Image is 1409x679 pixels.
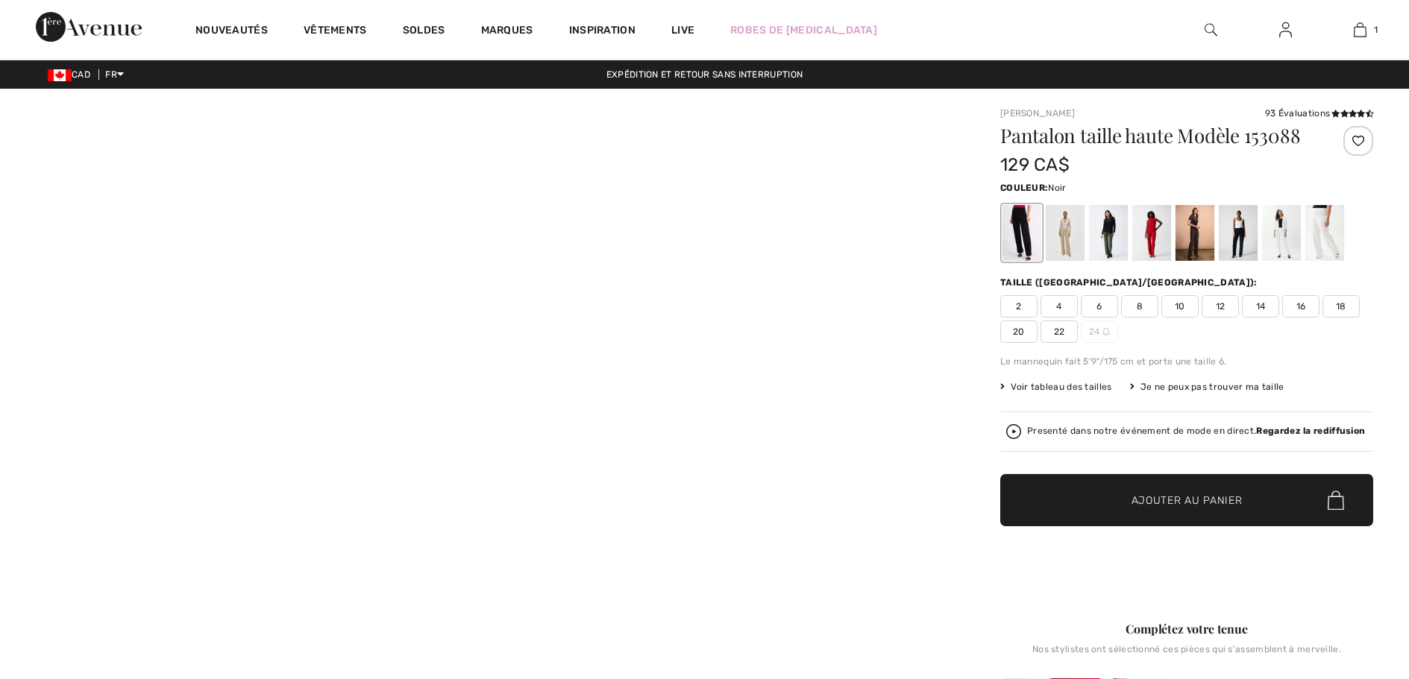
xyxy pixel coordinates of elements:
div: Complétez votre tenue [1000,620,1373,638]
span: 20 [1000,320,1038,343]
img: Mes infos [1279,21,1292,39]
h1: Pantalon taille haute Modèle 153088 [1000,126,1311,145]
a: Marques [481,24,533,40]
img: recherche [1205,21,1217,39]
span: 6 [1081,295,1118,318]
div: Presenté dans notre événement de mode en direct. [1027,426,1365,436]
div: Mocha [1176,205,1214,261]
span: 129 CA$ [1000,154,1070,175]
span: CAD [48,69,96,80]
div: Iguana [1089,205,1128,261]
span: 14 [1242,295,1279,318]
a: Live [671,22,694,38]
a: 1 [1323,21,1396,39]
span: FR [105,69,124,80]
img: ring-m.svg [1102,328,1110,335]
a: [PERSON_NAME] [1000,108,1075,119]
span: Inspiration [569,24,636,40]
strong: Regardez la rediffusion [1256,426,1365,436]
div: Vanille 30 [1305,205,1344,261]
span: 4 [1041,295,1078,318]
div: Nos stylistes ont sélectionné ces pièces qui s'assemblent à merveille. [1000,644,1373,666]
div: 93 Évaluations [1265,107,1373,120]
div: Radiant red [1132,205,1171,261]
a: Vêtements [304,24,367,40]
span: 1 [1374,23,1378,37]
img: 1ère Avenue [36,12,142,42]
a: Se connecter [1267,21,1304,40]
span: Voir tableau des tailles [1000,380,1112,394]
span: 10 [1161,295,1199,318]
div: Blanc [1262,205,1301,261]
div: Noir [1002,205,1041,261]
img: Regardez la rediffusion [1006,424,1021,439]
span: Couleur: [1000,183,1048,193]
div: Bleu Minuit 40 [1219,205,1258,261]
img: Canadian Dollar [48,69,72,81]
span: Noir [1048,183,1066,193]
img: Bag.svg [1328,490,1344,510]
div: Le mannequin fait 5'9"/175 cm et porte une taille 6. [1000,355,1373,368]
div: Taille ([GEOGRAPHIC_DATA]/[GEOGRAPHIC_DATA]): [1000,276,1261,289]
span: 12 [1202,295,1239,318]
img: Mon panier [1354,21,1366,39]
span: 22 [1041,320,1078,343]
span: 18 [1322,295,1360,318]
div: Java [1046,205,1085,261]
span: 16 [1282,295,1319,318]
div: Je ne peux pas trouver ma taille [1130,380,1284,394]
button: Ajouter au panier [1000,474,1373,526]
span: Ajouter au panier [1132,493,1243,508]
span: 8 [1121,295,1158,318]
span: 2 [1000,295,1038,318]
a: Robes de [MEDICAL_DATA] [730,22,877,38]
a: Nouveautés [195,24,268,40]
a: Soldes [403,24,445,40]
span: 24 [1081,320,1118,343]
